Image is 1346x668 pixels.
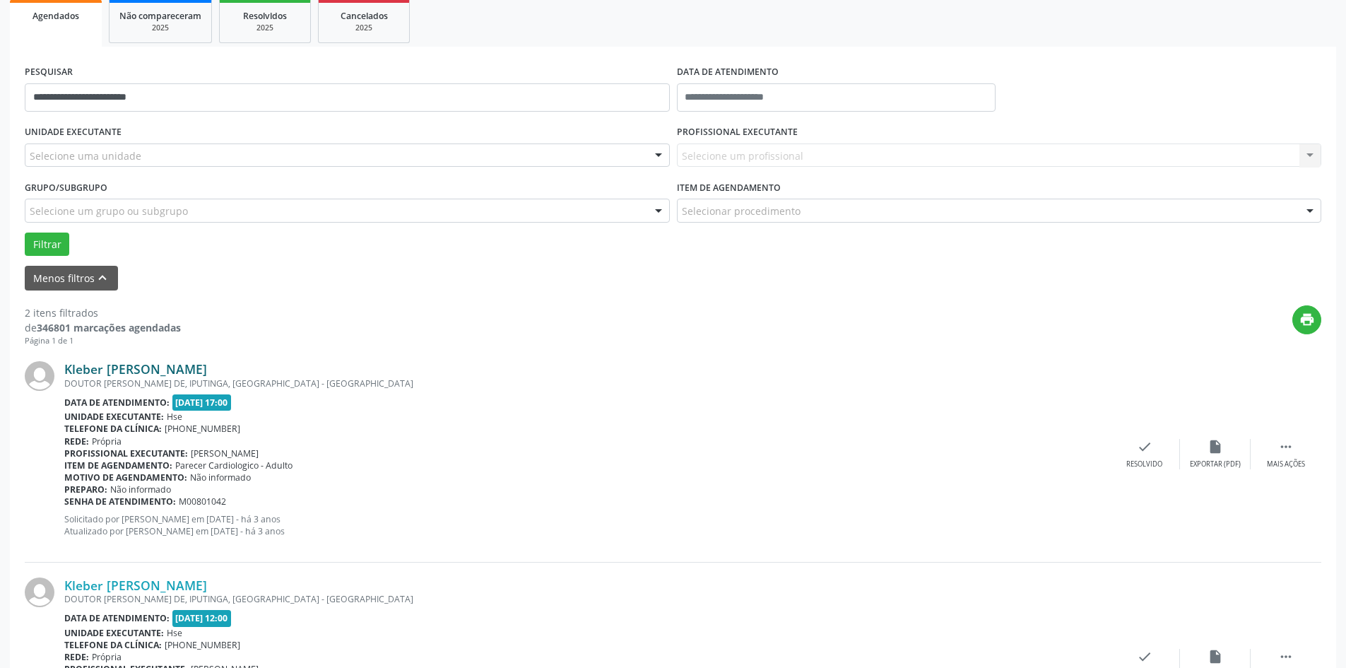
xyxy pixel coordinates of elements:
span: [DATE] 12:00 [172,610,232,626]
span: Não informado [190,471,251,484]
b: Telefone da clínica: [64,639,162,651]
span: Cancelados [341,10,388,22]
b: Telefone da clínica: [64,423,162,435]
span: Própria [92,651,122,663]
img: img [25,361,54,391]
i: print [1299,312,1315,327]
i:  [1278,439,1294,455]
b: Preparo: [64,484,107,496]
span: Própria [92,435,122,447]
div: 2025 [230,23,300,33]
button: print [1292,305,1321,334]
span: Agendados [33,10,79,22]
i: keyboard_arrow_up [95,270,110,286]
span: Selecione uma unidade [30,148,141,163]
span: Não informado [110,484,171,496]
div: 2 itens filtrados [25,305,181,320]
label: Item de agendamento [677,177,781,199]
span: [PHONE_NUMBER] [165,423,240,435]
i: check [1137,649,1152,664]
b: Data de atendimento: [64,612,170,624]
p: Solicitado por [PERSON_NAME] em [DATE] - há 3 anos Atualizado por [PERSON_NAME] em [DATE] - há 3 ... [64,513,1109,537]
b: Senha de atendimento: [64,496,176,508]
div: DOUTOR [PERSON_NAME] DE, IPUTINGA, [GEOGRAPHIC_DATA] - [GEOGRAPHIC_DATA] [64,593,1109,605]
button: Filtrar [25,233,69,257]
label: Grupo/Subgrupo [25,177,107,199]
span: [PHONE_NUMBER] [165,639,240,651]
div: Página 1 de 1 [25,335,181,347]
div: Resolvido [1126,459,1162,469]
b: Unidade executante: [64,411,164,423]
i: check [1137,439,1152,455]
span: Selecione um grupo ou subgrupo [30,204,188,218]
span: Não compareceram [119,10,201,22]
b: Item de agendamento: [64,459,172,471]
div: de [25,320,181,335]
label: DATA DE ATENDIMENTO [677,61,779,83]
a: Kleber [PERSON_NAME] [64,361,207,377]
b: Unidade executante: [64,627,164,639]
div: 2025 [119,23,201,33]
label: PROFISSIONAL EXECUTANTE [677,122,798,143]
span: [DATE] 17:00 [172,394,232,411]
span: Parecer Cardiologico - Adulto [175,459,293,471]
div: Mais ações [1267,459,1305,469]
label: UNIDADE EXECUTANTE [25,122,122,143]
i:  [1278,649,1294,664]
b: Profissional executante: [64,447,188,459]
span: [PERSON_NAME] [191,447,259,459]
b: Data de atendimento: [64,397,170,409]
strong: 346801 marcações agendadas [37,321,181,334]
a: Kleber [PERSON_NAME] [64,578,207,593]
i: insert_drive_file [1208,649,1223,664]
span: Resolvidos [243,10,287,22]
span: Hse [167,627,182,639]
span: M00801042 [179,496,226,508]
i: insert_drive_file [1208,439,1223,455]
label: PESQUISAR [25,61,73,83]
img: img [25,578,54,607]
span: Selecionar procedimento [682,204,801,218]
b: Rede: [64,651,89,663]
span: Hse [167,411,182,423]
b: Rede: [64,435,89,447]
b: Motivo de agendamento: [64,471,187,484]
div: DOUTOR [PERSON_NAME] DE, IPUTINGA, [GEOGRAPHIC_DATA] - [GEOGRAPHIC_DATA] [64,377,1109,389]
button: Menos filtroskeyboard_arrow_up [25,266,118,291]
div: 2025 [329,23,399,33]
div: Exportar (PDF) [1190,459,1241,469]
